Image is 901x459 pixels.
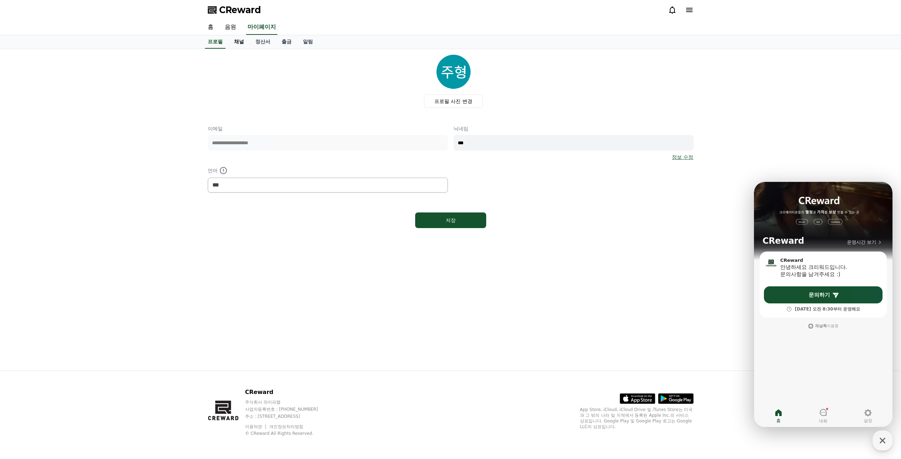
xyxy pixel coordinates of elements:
[454,125,694,132] p: 닉네임
[276,35,297,49] a: 출금
[424,94,483,108] label: 프로필 사진 변경
[246,20,277,35] a: 마이페이지
[219,20,242,35] a: 음원
[250,35,276,49] a: 정산서
[205,35,226,49] a: 프로필
[219,4,261,16] span: CReward
[245,424,267,429] a: 이용약관
[208,166,448,175] p: 언어
[228,35,250,49] a: 채널
[436,55,471,89] img: profile_image
[245,399,332,405] p: 주식회사 와이피랩
[245,388,332,396] p: CReward
[245,406,332,412] p: 사업자등록번호 : [PHONE_NUMBER]
[297,35,319,49] a: 알림
[245,414,332,419] p: 주소 : [STREET_ADDRESS]
[269,424,303,429] a: 개인정보처리방침
[415,212,486,228] button: 저장
[245,431,332,436] p: © CReward All Rights Reserved.
[672,153,693,161] a: 정보 수정
[208,125,448,132] p: 이메일
[754,182,892,427] iframe: Channel chat
[429,217,472,224] div: 저장
[202,20,219,35] a: 홈
[580,407,694,430] p: App Store, iCloud, iCloud Drive 및 iTunes Store는 미국과 그 밖의 나라 및 지역에서 등록된 Apple Inc.의 서비스 상표입니다. Goo...
[208,4,261,16] a: CReward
